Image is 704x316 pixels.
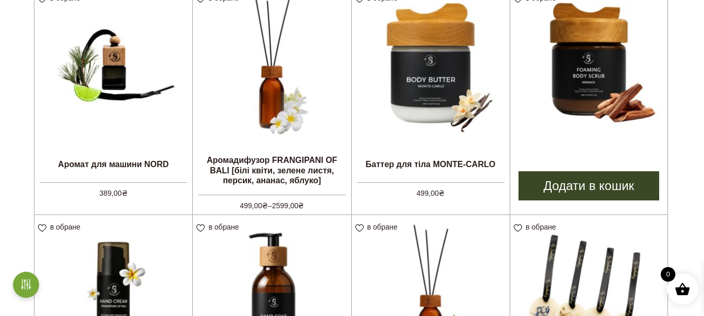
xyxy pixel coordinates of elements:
[193,151,351,189] h2: Аромадифузор FRANGIPANI OF BALI [білі квіти, зелене листя, персик, ананас, яблуко]
[198,195,345,211] span: –
[355,223,401,231] a: в обране
[518,171,659,200] a: Додати в кошик: “Пінний скраб для тіла MONACO”
[272,201,304,210] bdi: 2599,00
[526,223,556,231] span: в обране
[50,223,80,231] span: в обране
[416,189,444,197] bdi: 499,00
[298,201,304,210] span: ₴
[34,151,192,177] h2: Аромат для машини NORD
[208,223,239,231] span: в обране
[38,223,84,231] a: в обране
[439,189,444,197] span: ₴
[240,201,268,210] bdi: 499,00
[38,224,46,232] img: unfavourite.svg
[514,224,522,232] img: unfavourite.svg
[122,189,128,197] span: ₴
[196,224,205,232] img: unfavourite.svg
[262,201,268,210] span: ₴
[352,151,510,177] h2: Баттер для тіла MONTE-CARLO
[661,267,675,282] span: 0
[514,223,560,231] a: в обране
[196,223,242,231] a: в обране
[355,224,364,232] img: unfavourite.svg
[367,223,398,231] span: в обране
[100,189,128,197] bdi: 389,00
